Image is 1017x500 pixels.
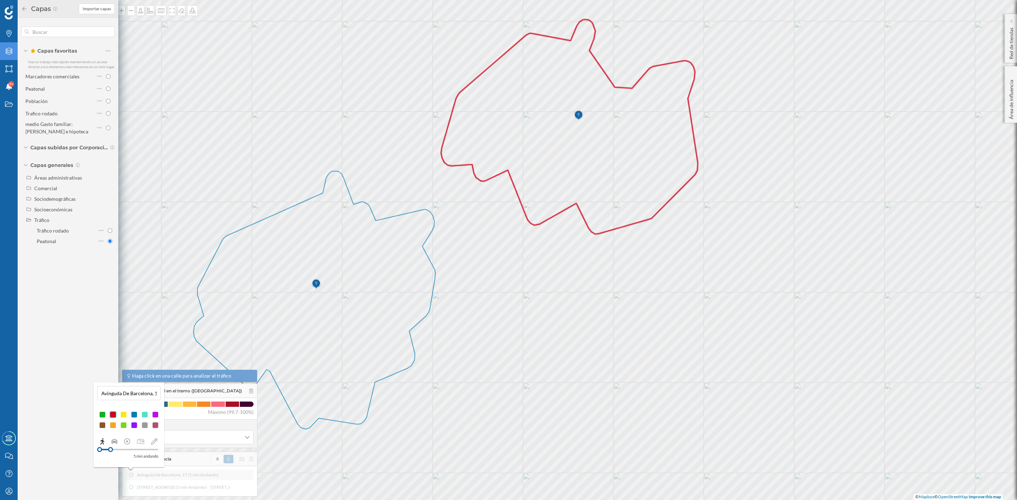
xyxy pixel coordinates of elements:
h4: Segmentación [126,423,254,430]
div: Áreas administrativas [34,175,82,181]
div: Socioeconómicas [34,206,72,212]
div: Peatonal [25,86,45,92]
div: Peatonal [37,238,56,244]
div: Tráfico [34,217,49,223]
div: Comercial [34,185,57,191]
span: Haz tu trabajo más rápido manteniendo un acceso directo a tus elementos más relevantes en un solo... [28,60,115,69]
span: Soporte [14,5,39,11]
input: Peatonal [108,239,112,243]
div: Tráfico rodado [37,228,69,234]
input: Tráfico rodado [108,228,112,233]
div: medio Gasto familiar: [PERSON_NAME] e hipoteca [25,121,88,134]
p: Red de tiendas [1008,25,1015,59]
span: Capas favoritas [30,47,77,54]
a: Mapbox [919,494,934,499]
span: 9+ [9,80,13,88]
div: Marcadores comerciales [25,73,79,79]
span: Tráfico peatonal en el tramo ([GEOGRAPHIC_DATA]) [131,388,242,394]
h2: Capas [28,3,53,14]
span: Haga click en una calle para analizar el tráfico [132,372,231,379]
a: OpenStreetMap [938,494,968,499]
img: Marker [312,277,321,291]
p: Área de influencia [1008,77,1015,119]
span: Capas generales [30,162,73,169]
p: 5 min andando [133,453,158,460]
div: Trafico rodado [25,110,58,116]
a: Improve this map [969,494,1001,499]
div: Población [25,98,48,104]
div: © © [914,494,1003,500]
img: Geoblink Logo [5,5,13,19]
span: Importar capas [83,6,111,12]
div: Sociodemográficas [34,196,76,202]
span: Capas subidas por Corporación Alimentaria Guissona (BonÀrea) [30,144,108,151]
img: Marker [574,108,583,122]
span: Máximo (99,7-100%) [208,409,254,416]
